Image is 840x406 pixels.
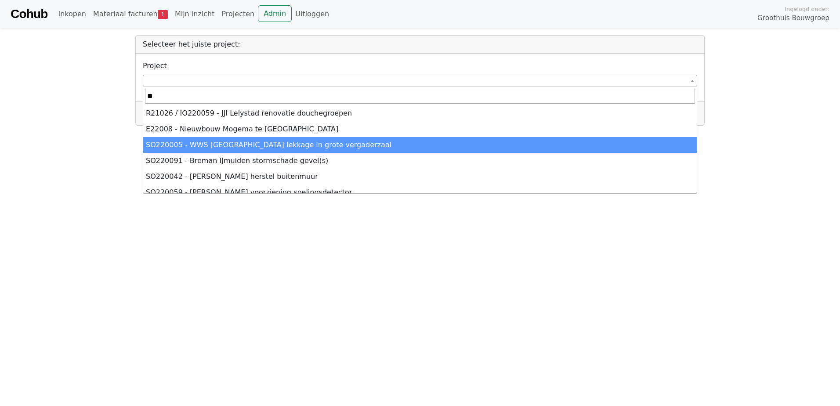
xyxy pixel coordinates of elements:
label: Project [143,61,167,71]
div: Selecteer het juiste project: [136,36,704,54]
span: 1 [158,10,168,19]
li: SO220042 - [PERSON_NAME] herstel buitenmuur [143,169,697,185]
a: Inkopen [54,5,89,23]
li: R21026 / IO220059 - JJI Lelystad renovatie douchegroepen [143,105,697,121]
a: Cohub [11,4,47,25]
a: Uitloggen [292,5,333,23]
li: SO220091 - Breman IJmuiden stormschade gevel(s) [143,153,697,169]
a: Projecten [218,5,258,23]
li: SO220059 - [PERSON_NAME] voorziening spelingsdetector [143,185,697,200]
span: Groothuis Bouwgroep [757,13,829,23]
a: Admin [258,5,292,22]
li: E22008 - Nieuwbouw Mogema te [GEOGRAPHIC_DATA] [143,121,697,137]
a: Mijn inzicht [171,5,218,23]
li: SO220005 - WWS [GEOGRAPHIC_DATA] lekkage in grote vergaderzaal [143,137,697,153]
a: Materiaal facturen1 [90,5,171,23]
span: Ingelogd onder: [785,5,829,13]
